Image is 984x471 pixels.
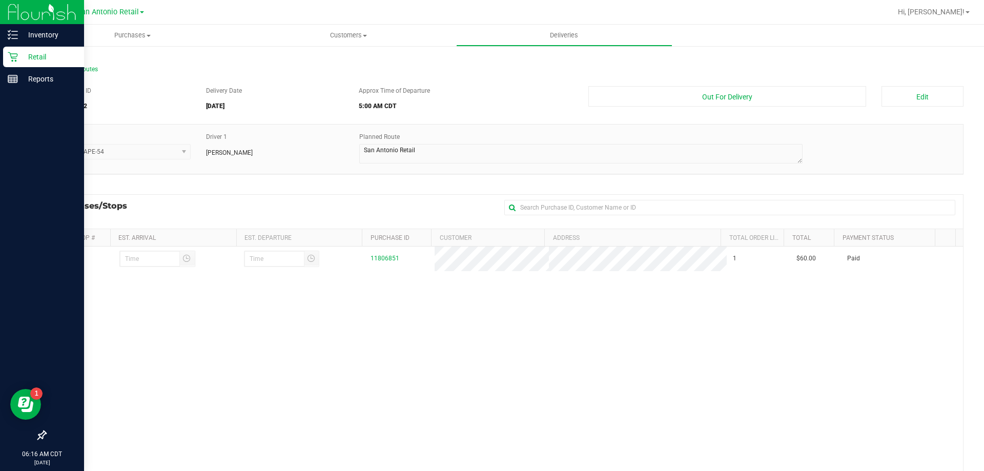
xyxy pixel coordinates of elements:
span: Customers [241,31,456,40]
th: Address [544,229,721,247]
span: 1 [733,254,736,263]
inline-svg: Inventory [8,30,18,40]
span: Deliveries [536,31,592,40]
button: Edit [881,86,963,107]
a: Stop # [74,234,95,241]
span: $60.00 [796,254,816,263]
th: Customer [431,229,544,247]
a: Est. Arrival [118,234,156,241]
a: Deliveries [456,25,672,46]
span: Paid [847,254,860,263]
span: TX San Antonio Retail [66,8,139,16]
button: Out For Delivery [588,86,866,107]
p: [DATE] [5,459,79,466]
label: Planned Route [359,132,400,141]
th: Est. Departure [236,229,362,247]
input: Search Purchase ID, Customer Name or ID [504,200,955,215]
iframe: Resource center unread badge [30,387,43,400]
inline-svg: Reports [8,74,18,84]
span: Hi, [PERSON_NAME]! [898,8,965,16]
p: Retail [18,51,79,63]
label: Approx Time of Departure [359,86,430,95]
p: Inventory [18,29,79,41]
h5: [DATE] [206,103,344,110]
inline-svg: Retail [8,52,18,62]
a: Purchase ID [371,234,409,241]
span: [PERSON_NAME] [206,148,253,157]
p: 06:16 AM CDT [5,449,79,459]
span: Purchases/Stops [53,200,137,212]
label: Delivery Date [206,86,242,95]
p: Reports [18,73,79,85]
a: Customers [240,25,456,46]
h5: 5:00 AM CDT [359,103,573,110]
a: Purchases [25,25,240,46]
span: Purchases [25,31,240,40]
iframe: Resource center [10,389,41,420]
a: Total [792,234,811,241]
a: 11806851 [371,255,399,262]
label: Driver 1 [206,132,227,141]
th: Total Order Lines [721,229,784,247]
a: Payment Status [843,234,894,241]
